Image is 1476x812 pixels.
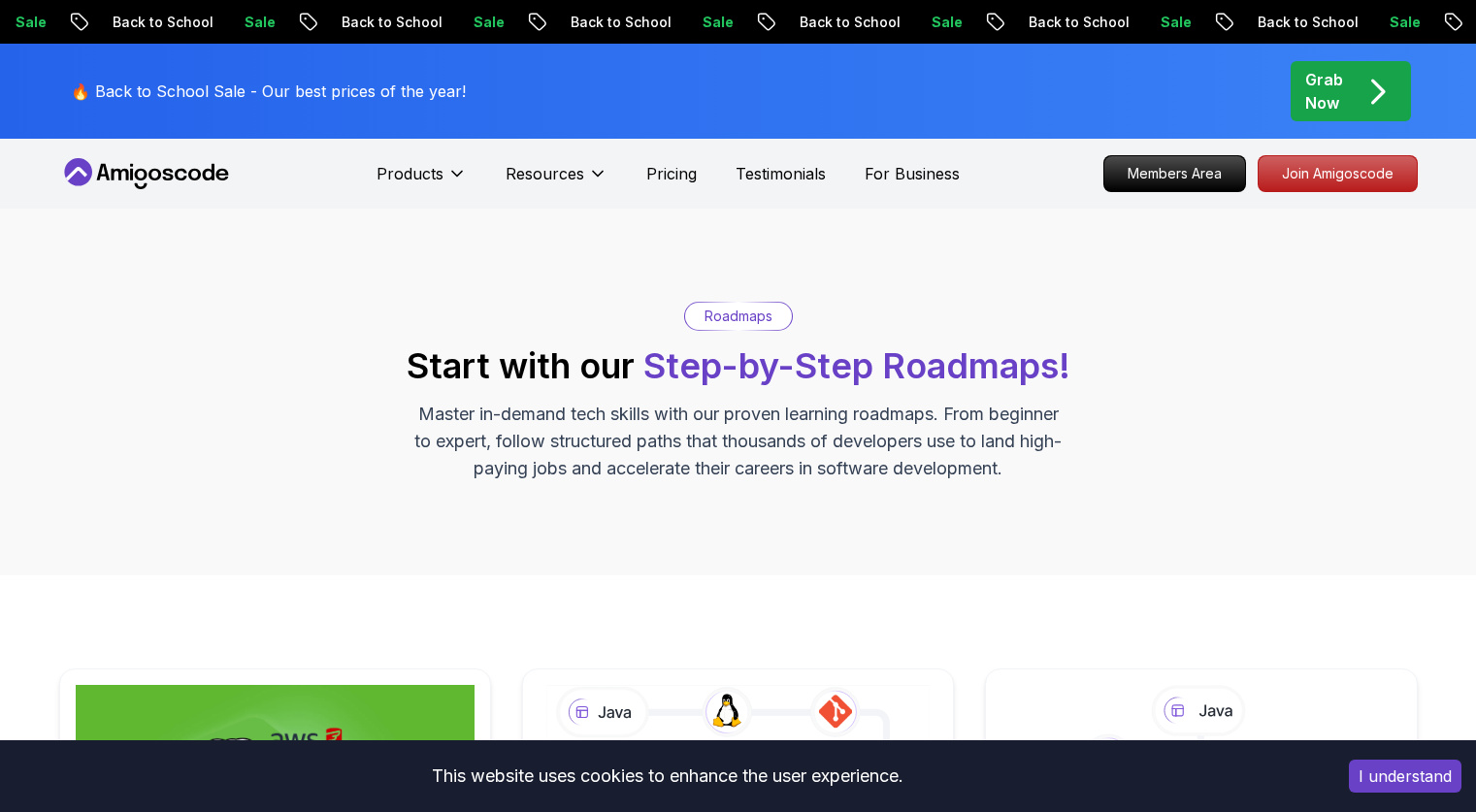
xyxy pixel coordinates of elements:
p: Back to School [762,13,894,32]
a: Pricing [646,162,697,185]
p: Back to School [75,13,207,32]
p: Sale [207,13,269,32]
a: For Business [865,162,960,185]
p: Sale [1123,13,1185,32]
button: Accept cookies [1349,760,1461,793]
p: Back to School [533,13,665,32]
div: This website uses cookies to enhance the user experience. [15,755,1320,797]
p: Grab Now [1305,68,1343,114]
p: Back to School [1220,13,1352,32]
p: Back to School [991,13,1123,32]
p: Sale [665,13,727,32]
a: Testimonials [736,162,826,185]
button: Products [377,162,467,201]
span: Step-by-Step Roadmaps! [643,344,1070,387]
p: Join Amigoscode [1259,156,1417,191]
a: Members Area [1103,155,1246,192]
button: Resources [506,162,607,201]
h2: Start with our [407,346,1070,385]
p: Products [377,162,443,185]
p: Back to School [304,13,436,32]
p: Sale [894,13,956,32]
p: Members Area [1104,156,1245,191]
p: Roadmaps [705,307,772,326]
p: Sale [436,13,498,32]
a: Join Amigoscode [1258,155,1418,192]
p: Sale [1352,13,1414,32]
p: Master in-demand tech skills with our proven learning roadmaps. From beginner to expert, follow s... [412,401,1065,482]
p: Resources [506,162,584,185]
p: 🔥 Back to School Sale - Our best prices of the year! [71,80,466,103]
